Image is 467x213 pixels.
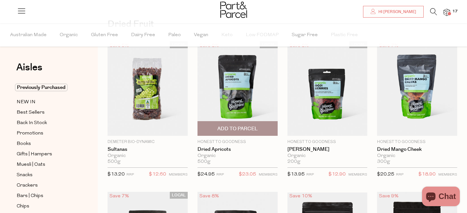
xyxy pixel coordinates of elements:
span: 200g [287,159,300,165]
img: Dried Apricots [197,41,278,136]
small: RRP [216,173,224,177]
span: Previously Purchased [15,84,67,91]
a: Bars | Chips [17,192,76,200]
span: Low FODMAP [246,24,279,47]
a: [PERSON_NAME] [287,147,368,152]
a: Dried Apricots [197,147,278,152]
div: Save 7% [108,192,131,201]
span: Organic [60,24,78,47]
span: $18.90 [418,170,436,179]
img: Sultanas [108,41,188,136]
a: Dried Mango Cheek [377,147,457,152]
a: Back In Stock [17,119,76,127]
span: NEW IN [17,98,36,106]
span: 17 [451,8,459,14]
p: Honest to Goodness [377,139,457,145]
span: Best Sellers [17,109,45,117]
span: Vegan [194,24,208,47]
small: MEMBERS [348,173,367,177]
span: 500g [197,159,211,165]
span: $12.90 [328,170,346,179]
span: Paleo [168,24,181,47]
span: $12.60 [149,170,166,179]
small: RRP [306,173,314,177]
a: Crackers [17,181,76,190]
a: 17 [444,9,450,16]
span: Dairy Free [131,24,155,47]
small: MEMBERS [259,173,278,177]
img: Part&Parcel [220,2,247,18]
img: Dried Mango Cheek [377,41,457,136]
span: Back In Stock [17,119,47,127]
span: Aisles [16,60,42,75]
a: Best Sellers [17,108,76,117]
span: $13.95 [287,172,305,177]
button: Add To Parcel [197,121,278,136]
span: Books [17,140,31,148]
img: Goji Berries [287,41,368,136]
a: Aisles [16,63,42,79]
span: Gluten Free [91,24,118,47]
p: Demeter Bio-Dynamic [108,139,188,145]
inbox-online-store-chat: Shopify online store chat [420,187,462,208]
span: Plastic Free [331,24,358,47]
span: $23.05 [239,170,256,179]
div: Organic [197,153,278,159]
a: Gifts | Hampers [17,150,76,158]
a: Muesli | Oats [17,161,76,169]
span: Australian Made [10,24,47,47]
span: Keto [221,24,233,47]
span: Muesli | Oats [17,161,45,169]
span: Sugar Free [292,24,318,47]
a: Books [17,140,76,148]
p: Honest to Goodness [287,139,368,145]
span: Gifts | Hampers [17,150,52,158]
span: 300g [377,159,390,165]
span: Bars | Chips [17,192,43,200]
div: Save 10% [287,192,314,201]
a: NEW IN [17,98,76,106]
span: Hi [PERSON_NAME] [377,9,416,15]
span: Add To Parcel [217,125,258,132]
a: Chips [17,202,76,210]
span: $20.25 [377,172,394,177]
a: Promotions [17,129,76,137]
div: Organic [287,153,368,159]
span: LOCAL [170,192,188,199]
span: 500g [108,159,121,165]
p: Honest to Goodness [197,139,278,145]
div: Organic [108,153,188,159]
span: Chips [17,203,29,210]
a: Sultanas [108,147,188,152]
div: Save 9% [377,192,401,201]
span: Promotions [17,130,43,137]
a: Previously Purchased [17,84,76,92]
a: Snacks [17,171,76,179]
small: RRP [126,173,134,177]
span: $13.20 [108,172,125,177]
small: RRP [396,173,403,177]
span: Snacks [17,171,33,179]
a: Hi [PERSON_NAME] [363,6,424,18]
div: Save 8% [197,192,221,201]
span: $24.95 [197,172,215,177]
span: Crackers [17,182,38,190]
small: MEMBERS [438,173,457,177]
div: Organic [377,153,457,159]
small: MEMBERS [169,173,188,177]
